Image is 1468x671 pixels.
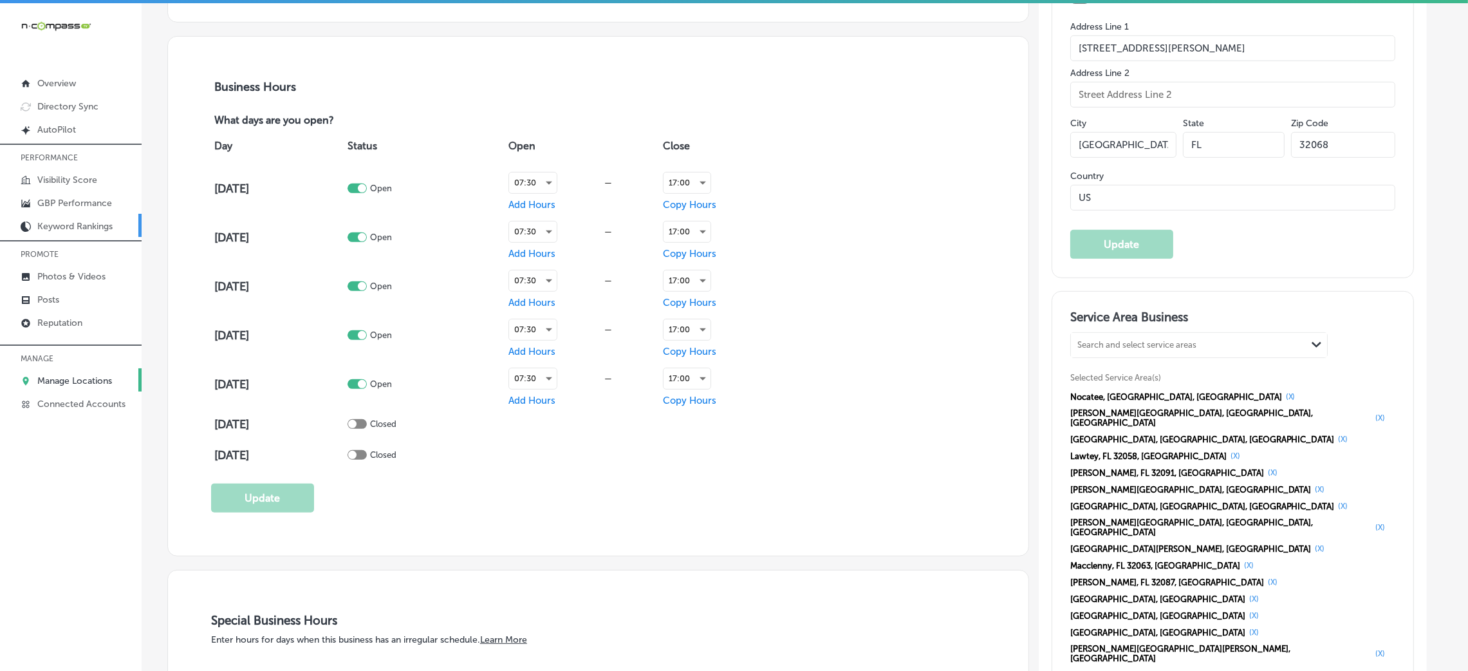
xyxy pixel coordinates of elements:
[1070,118,1086,129] label: City
[1264,468,1281,478] button: (X)
[509,319,557,340] div: 07:30
[214,417,344,431] h4: [DATE]
[37,294,59,305] p: Posts
[370,281,392,291] p: Open
[508,395,555,406] span: Add Hours
[1312,484,1329,495] button: (X)
[1371,522,1389,533] button: (X)
[37,317,82,328] p: Reputation
[663,297,716,308] span: Copy Hours
[1070,628,1245,638] span: [GEOGRAPHIC_DATA], [GEOGRAPHIC_DATA]
[370,184,392,193] p: Open
[214,448,344,462] h4: [DATE]
[370,330,392,340] p: Open
[1282,392,1299,402] button: (X)
[557,227,660,236] div: —
[664,270,711,291] div: 17:00
[1070,578,1264,587] span: [PERSON_NAME], FL 32087, [GEOGRAPHIC_DATA]
[663,248,716,260] span: Copy Hours
[1245,627,1263,638] button: (X)
[370,450,396,460] p: Closed
[505,128,660,164] th: Open
[1077,341,1196,350] div: Search and select service areas
[664,173,711,193] div: 17:00
[1335,434,1352,444] button: (X)
[557,325,660,334] div: —
[214,182,344,196] h4: [DATE]
[37,124,76,135] p: AutoPilot
[1070,644,1371,663] span: [PERSON_NAME][GEOGRAPHIC_DATA][PERSON_NAME], [GEOGRAPHIC_DATA]
[1070,392,1282,402] span: Nocatee, [GEOGRAPHIC_DATA], [GEOGRAPHIC_DATA]
[508,346,555,357] span: Add Hours
[370,379,392,389] p: Open
[211,634,985,645] p: Enter hours for days when this business has an irregular schedule.
[1070,485,1312,495] span: [PERSON_NAME][GEOGRAPHIC_DATA], [GEOGRAPHIC_DATA]
[1070,451,1227,461] span: Lawtey, FL 32058, [GEOGRAPHIC_DATA]
[663,346,716,357] span: Copy Hours
[664,319,711,340] div: 17:00
[1264,577,1281,587] button: (X)
[664,222,711,242] div: 17:00
[211,128,344,164] th: Day
[557,373,660,383] div: —
[211,115,426,128] p: What days are you open?
[211,613,985,628] h3: Special Business Hours
[1070,468,1264,478] span: [PERSON_NAME], FL 32091, [GEOGRAPHIC_DATA]
[1070,611,1245,621] span: [GEOGRAPHIC_DATA], [GEOGRAPHIC_DATA]
[1070,561,1240,571] span: Macclenny, FL 32063, [GEOGRAPHIC_DATA]
[1070,132,1176,158] input: City
[21,20,91,32] img: 660ab0bf-5cc7-4cb8-ba1c-48b5ae0f18e60NCTV_CLogo_TV_Black_-500x88.png
[1070,435,1335,444] span: [GEOGRAPHIC_DATA], [GEOGRAPHIC_DATA], [GEOGRAPHIC_DATA]
[1070,68,1395,79] label: Address Line 2
[480,634,527,645] a: Learn More
[1070,518,1371,537] span: [PERSON_NAME][GEOGRAPHIC_DATA], [GEOGRAPHIC_DATA], [GEOGRAPHIC_DATA]
[37,101,98,112] p: Directory Sync
[37,399,125,410] p: Connected Accounts
[37,221,113,232] p: Keyword Rankings
[1245,594,1263,604] button: (X)
[664,368,711,389] div: 17:00
[1070,310,1395,329] h3: Service Area Business
[370,419,396,429] p: Closed
[663,199,716,211] span: Copy Hours
[508,297,555,308] span: Add Hours
[1070,408,1371,428] span: [PERSON_NAME][GEOGRAPHIC_DATA], [GEOGRAPHIC_DATA], [GEOGRAPHIC_DATA]
[509,368,557,389] div: 07:30
[1070,594,1245,604] span: [GEOGRAPHIC_DATA], [GEOGRAPHIC_DATA]
[557,178,660,187] div: —
[214,231,344,245] h4: [DATE]
[214,328,344,343] h4: [DATE]
[1070,544,1312,554] span: [GEOGRAPHIC_DATA][PERSON_NAME], [GEOGRAPHIC_DATA]
[557,276,660,285] div: —
[37,375,112,386] p: Manage Locations
[509,222,557,242] div: 07:30
[1240,560,1258,571] button: (X)
[1183,118,1204,129] label: State
[1070,82,1395,108] input: Street Address Line 2
[663,395,716,406] span: Copy Hours
[508,199,555,211] span: Add Hours
[211,484,314,513] button: Update
[214,279,344,294] h4: [DATE]
[509,270,557,291] div: 07:30
[1183,132,1285,158] input: NY
[370,232,392,242] p: Open
[1312,543,1329,554] button: (X)
[1371,413,1389,423] button: (X)
[1245,610,1263,621] button: (X)
[1070,502,1335,511] span: [GEOGRAPHIC_DATA], [GEOGRAPHIC_DATA], [GEOGRAPHIC_DATA]
[37,175,97,185] p: Visibility Score
[1291,118,1328,129] label: Zip Code
[1070,230,1173,259] button: Update
[509,173,557,193] div: 07:30
[1335,501,1352,511] button: (X)
[37,198,112,209] p: GBP Performance
[660,128,792,164] th: Close
[1070,35,1395,61] input: Street Address Line 1
[37,271,106,282] p: Photos & Videos
[1070,171,1395,182] label: Country
[1371,648,1389,659] button: (X)
[344,128,505,164] th: Status
[1227,451,1244,461] button: (X)
[1070,21,1395,32] label: Address Line 1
